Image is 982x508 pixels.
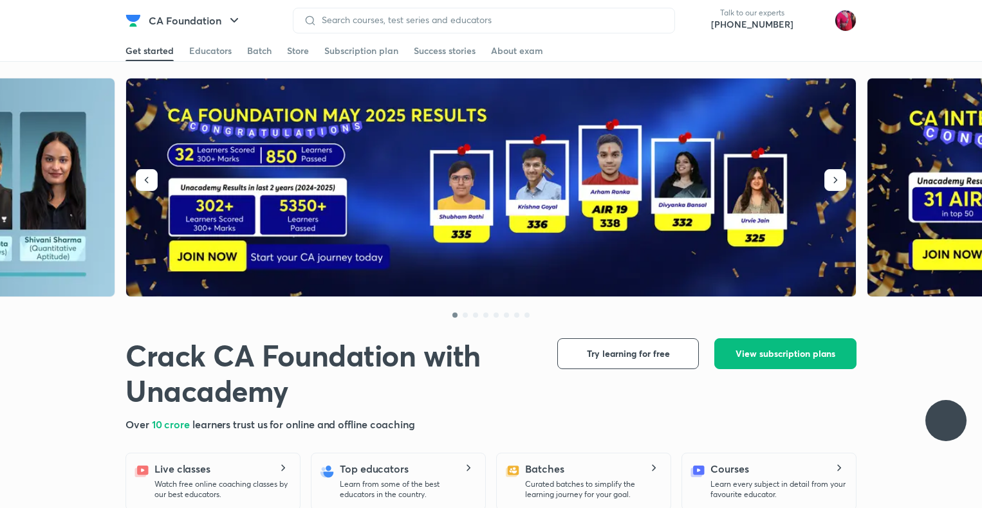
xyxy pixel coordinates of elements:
a: Batch [247,41,272,61]
h5: Courses [710,461,748,476]
h5: Live classes [154,461,210,476]
img: ttu [938,413,954,428]
p: Watch free online coaching classes by our best educators. [154,479,290,500]
span: Over [125,417,152,431]
h1: Crack CA Foundation with Unacademy [125,338,537,409]
span: 10 crore [152,417,192,431]
div: Success stories [414,44,476,57]
a: Get started [125,41,174,61]
button: CA Foundation [141,8,250,33]
a: About exam [491,41,543,61]
a: [PHONE_NUMBER] [711,18,793,31]
div: Store [287,44,309,57]
img: Anushka Gupta [835,10,857,32]
span: Try learning for free [587,347,670,360]
h5: Batches [525,461,564,476]
p: Learn every subject in detail from your favourite educator. [710,479,846,500]
a: Subscription plan [324,41,398,61]
img: call-us [685,8,711,33]
div: About exam [491,44,543,57]
a: Success stories [414,41,476,61]
a: Store [287,41,309,61]
p: Learn from some of the best educators in the country. [340,479,475,500]
span: learners trust us for online and offline coaching [192,417,415,431]
input: Search courses, test series and educators [317,15,664,25]
span: View subscription plans [736,347,835,360]
p: Curated batches to simplify the learning journey for your goal. [525,479,660,500]
p: Talk to our experts [711,8,793,18]
button: View subscription plans [714,338,857,369]
div: Subscription plan [324,44,398,57]
div: Batch [247,44,272,57]
h5: Top educators [340,461,409,476]
button: Try learning for free [557,338,699,369]
img: Company Logo [125,13,141,28]
div: Educators [189,44,232,57]
div: Get started [125,44,174,57]
a: Educators [189,41,232,61]
img: avatar [804,10,824,31]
